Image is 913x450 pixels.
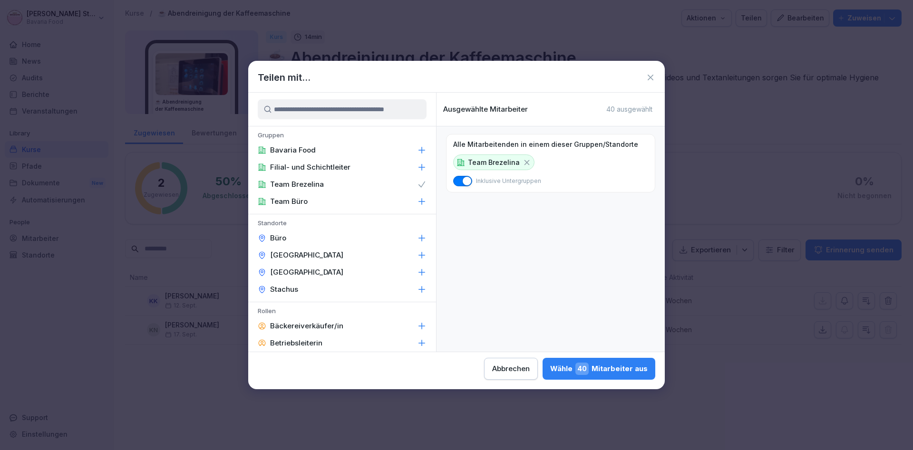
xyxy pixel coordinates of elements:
[468,157,520,167] p: Team Brezelina
[484,358,538,380] button: Abbrechen
[270,197,308,206] p: Team Büro
[270,338,322,348] p: Betriebsleiterin
[248,307,436,317] p: Rollen
[270,285,298,294] p: Stachus
[476,177,541,185] p: Inklusive Untergruppen
[453,140,638,149] p: Alle Mitarbeitenden in einem dieser Gruppen/Standorte
[270,233,286,243] p: Büro
[270,250,343,260] p: [GEOGRAPHIC_DATA]
[248,219,436,230] p: Standorte
[270,321,343,331] p: Bäckereiverkäufer/in
[248,131,436,142] p: Gruppen
[270,163,350,172] p: Filial- und Schichtleiter
[492,364,530,374] div: Abbrechen
[270,180,324,189] p: Team Brezelina
[575,363,589,375] span: 40
[270,268,343,277] p: [GEOGRAPHIC_DATA]
[258,70,311,85] h1: Teilen mit...
[543,358,655,380] button: Wähle40Mitarbeiter aus
[443,105,528,114] p: Ausgewählte Mitarbeiter
[606,105,652,114] p: 40 ausgewählt
[550,363,648,375] div: Wähle Mitarbeiter aus
[270,145,316,155] p: Bavaria Food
